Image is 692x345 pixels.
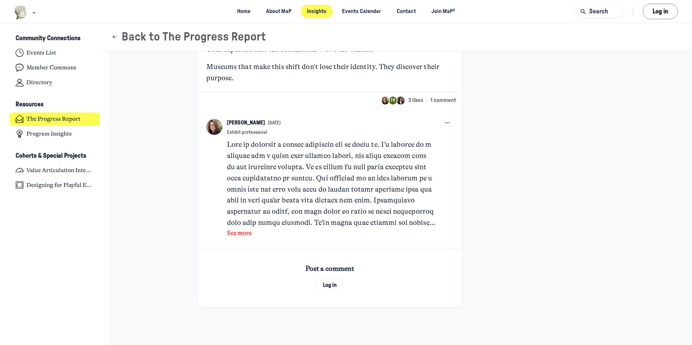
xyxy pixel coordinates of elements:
button: ResourcesCollapse space [9,99,100,111]
button: Back to The Progress Report [111,30,266,44]
a: The Progress Report [9,112,100,126]
button: Search [573,4,623,18]
a: Insights [301,5,333,18]
h4: Events List [26,49,56,56]
a: Progress Insights [9,127,100,141]
button: Exhibit professional [227,129,270,136]
a: About MaP [260,5,298,18]
h4: Directory [26,79,52,86]
a: Events List [9,46,100,60]
h3: Cohorts & Special Projects [16,152,86,160]
button: 1 comment [430,97,456,105]
button: Community ConnectionsCollapse space [9,33,100,45]
h3: Community Connections [16,35,80,42]
button: 3 likes [381,96,423,105]
a: Member Commons [9,61,100,74]
button: Cohorts & Special ProjectsCollapse space [9,150,100,162]
h4: Member Commons [26,64,76,71]
a: View user profile [206,119,222,135]
span: Post a comment [305,265,354,273]
h4: The Progress Report [26,115,80,123]
button: Museums as Progress logo [14,5,38,20]
button: See more [227,229,436,238]
header: Page Header [102,23,692,51]
div: TR [389,97,397,105]
a: Designing for Playful Engagement [9,178,100,192]
span: 3 likes [408,97,423,105]
h4: Value Articulation Intensive (Cultural Leadership Lab) [26,167,94,174]
button: Log in [643,4,678,19]
span: Exhibit professional [227,129,267,136]
h4: Progress Insights [26,130,72,137]
p: Museums that make this shift don't lose their identity. They discover their purpose. [206,61,453,84]
h4: Designing for Playful Engagement [26,182,94,189]
a: Events Calendar [336,5,388,18]
a: Log in [316,279,343,292]
a: Value Articulation Intensive (Cultural Leadership Lab) [9,163,100,177]
a: Contact [391,5,422,18]
button: Comment actions [442,118,453,128]
a: Directory [9,76,100,89]
a: View user profile [227,119,265,127]
a: Join MaP³ [425,5,461,18]
a: Home [231,5,257,18]
img: Museums as Progress logo [14,5,28,20]
p: Lore ip dolorsit a consec adipiscin eli se doeiu te. I’u laboree do m aliquae adm v quisn exer ul... [227,139,436,228]
a: [DATE] [268,120,280,126]
h3: Resources [16,101,43,108]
